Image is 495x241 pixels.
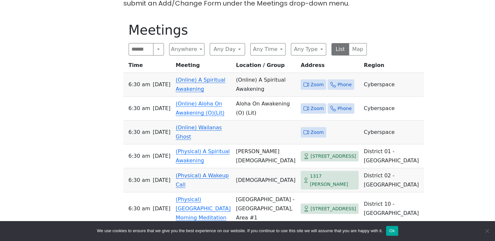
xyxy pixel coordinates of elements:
[361,168,424,192] td: District 02 - [GEOGRAPHIC_DATA]
[233,192,298,225] td: [GEOGRAPHIC_DATA] - [GEOGRAPHIC_DATA], Area #1
[233,61,298,73] th: Location / Group
[153,80,170,89] span: [DATE]
[310,104,324,113] span: Zoom
[176,77,225,92] a: (Online) A Spiritual Awakening
[310,172,356,188] span: 1317 [PERSON_NAME]
[153,104,170,113] span: [DATE]
[291,43,326,56] button: Any Type
[310,81,324,89] span: Zoom
[176,124,222,140] a: (Online) Wailanas Ghost
[310,205,356,213] span: [STREET_ADDRESS]
[153,152,170,161] span: [DATE]
[129,128,150,137] span: 6:30 AM
[129,43,154,56] input: Search
[176,196,231,221] a: (Physical) [GEOGRAPHIC_DATA] Morning Meditation
[169,43,204,56] button: Anywhere
[349,43,367,56] button: Map
[129,152,150,161] span: 6:30 AM
[331,43,349,56] button: List
[361,144,424,168] td: District 01 - [GEOGRAPHIC_DATA]
[233,73,298,97] td: (Online) A Spiritual Awakening
[233,144,298,168] td: [PERSON_NAME][DEMOGRAPHIC_DATA]
[173,61,233,73] th: Meeting
[484,228,490,234] span: No
[310,152,356,160] span: [STREET_ADDRESS]
[361,120,424,144] td: Cyberspace
[123,61,173,73] th: Time
[386,226,398,236] button: Ok
[129,22,367,38] h1: Meetings
[153,43,164,56] button: Search
[298,61,361,73] th: Address
[129,104,150,113] span: 6:30 AM
[176,148,230,164] a: (Physical) A Spiritual Awakening
[210,43,245,56] button: Any Day
[153,128,170,137] span: [DATE]
[361,97,424,120] td: Cyberspace
[361,192,424,225] td: District 10 - [GEOGRAPHIC_DATA]
[250,43,286,56] button: Any Time
[361,73,424,97] td: Cyberspace
[233,97,298,120] td: Aloha On Awakening (O) (Lit)
[129,204,150,213] span: 6:30 AM
[337,104,351,113] span: Phone
[176,172,229,188] a: (Physical) A Wakeup Call
[97,228,382,234] span: We use cookies to ensure that we give you the best experience on our website. If you continue to ...
[129,176,150,185] span: 6:30 AM
[176,101,224,116] a: (Online) Aloha On Awakening (O)(Lit)
[153,204,170,213] span: [DATE]
[361,61,424,73] th: Region
[233,168,298,192] td: [DEMOGRAPHIC_DATA]
[337,81,351,89] span: Phone
[310,128,324,137] span: Zoom
[153,176,170,185] span: [DATE]
[129,80,150,89] span: 6:30 AM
